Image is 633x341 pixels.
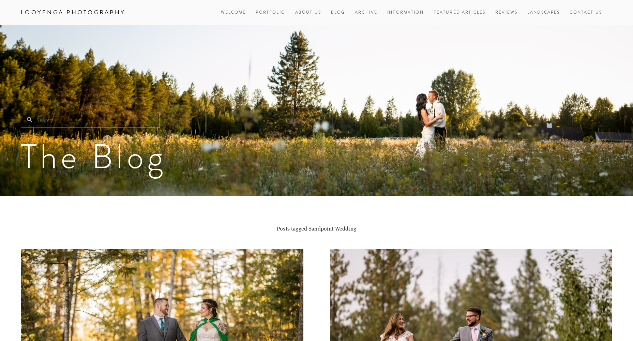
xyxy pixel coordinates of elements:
[295,8,321,17] a: About Us
[21,112,160,128] input: Search
[221,8,246,17] a: Welcome
[495,8,517,17] a: Reviews
[21,139,612,174] h1: The Blog
[434,8,486,17] a: Featured Articles
[21,224,612,249] header: Posts tagged Sandpoint Wedding
[387,10,424,15] a: Information
[331,8,345,17] a: Blog
[355,8,377,17] a: Archive
[16,7,131,18] a: Looyenga Photography
[570,8,602,17] a: Contact Us
[256,10,285,15] a: Portfolio
[527,8,560,17] a: Landscapes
